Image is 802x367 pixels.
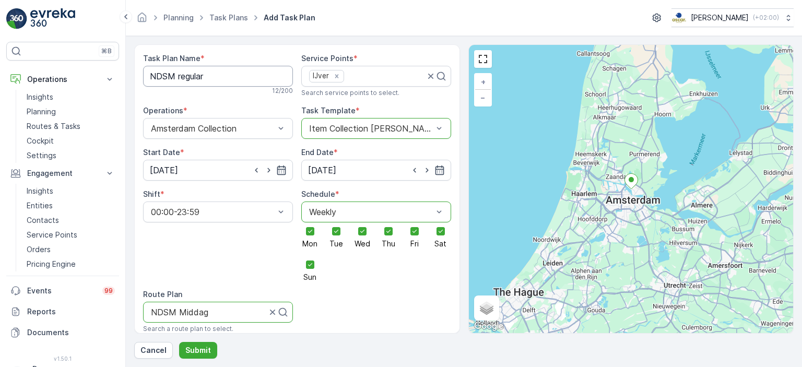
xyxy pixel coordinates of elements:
[475,297,498,319] a: Layers
[301,190,335,198] label: Schedule
[27,215,59,226] p: Contacts
[163,13,194,22] a: Planning
[301,54,353,63] label: Service Points
[143,160,293,181] input: dd/mm/yyyy
[27,74,98,85] p: Operations
[27,186,53,196] p: Insights
[301,148,334,157] label: End Date
[272,87,293,95] p: 12 / 200
[671,8,794,27] button: [PERSON_NAME](+02:00)
[329,240,343,247] span: Tue
[22,228,119,242] a: Service Points
[382,240,395,247] span: Thu
[143,190,160,198] label: Shift
[22,242,119,257] a: Orders
[27,150,56,161] p: Settings
[475,90,491,105] a: Zoom Out
[27,106,56,117] p: Planning
[143,290,182,299] label: Route Plan
[481,77,486,86] span: +
[691,13,749,23] p: [PERSON_NAME]
[475,51,491,67] a: View Fullscreen
[27,200,53,211] p: Entities
[331,72,343,81] div: Remove IJver
[6,356,119,362] span: v 1.50.1
[6,322,119,343] a: Documents
[101,47,112,55] p: ⌘B
[22,90,119,104] a: Insights
[209,13,248,22] a: Task Plans
[22,198,119,213] a: Entities
[27,230,77,240] p: Service Points
[6,8,27,29] img: logo
[22,184,119,198] a: Insights
[179,342,217,359] button: Submit
[185,345,211,356] p: Submit
[27,121,80,132] p: Routes & Tasks
[136,16,148,25] a: Homepage
[471,319,506,333] img: Google
[22,104,119,119] a: Planning
[143,54,200,63] label: Task Plan Name
[22,257,119,271] a: Pricing Engine
[140,345,167,356] p: Cancel
[27,327,115,338] p: Documents
[302,240,317,247] span: Mon
[671,12,687,23] img: basis-logo_rgb2x.png
[303,274,316,281] span: Sun
[301,160,451,181] input: dd/mm/yyyy
[471,319,506,333] a: Open this area in Google Maps (opens a new window)
[22,134,119,148] a: Cockpit
[310,70,331,81] div: IJver
[27,286,96,296] p: Events
[22,119,119,134] a: Routes & Tasks
[410,240,419,247] span: Fri
[143,325,233,333] span: Search a route plan to select.
[27,306,115,317] p: Reports
[262,13,317,23] span: Add Task Plan
[434,240,446,247] span: Sat
[27,259,76,269] p: Pricing Engine
[480,93,486,102] span: −
[6,163,119,184] button: Engagement
[143,106,183,115] label: Operations
[6,69,119,90] button: Operations
[27,92,53,102] p: Insights
[301,89,399,97] span: Search service points to select.
[27,244,51,255] p: Orders
[22,213,119,228] a: Contacts
[355,240,370,247] span: Wed
[143,148,180,157] label: Start Date
[6,280,119,301] a: Events99
[104,287,113,295] p: 99
[22,148,119,163] a: Settings
[753,14,779,22] p: ( +02:00 )
[27,168,98,179] p: Engagement
[30,8,75,29] img: logo_light-DOdMpM7g.png
[301,106,356,115] label: Task Template
[6,301,119,322] a: Reports
[475,74,491,90] a: Zoom In
[27,136,54,146] p: Cockpit
[134,342,173,359] button: Cancel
